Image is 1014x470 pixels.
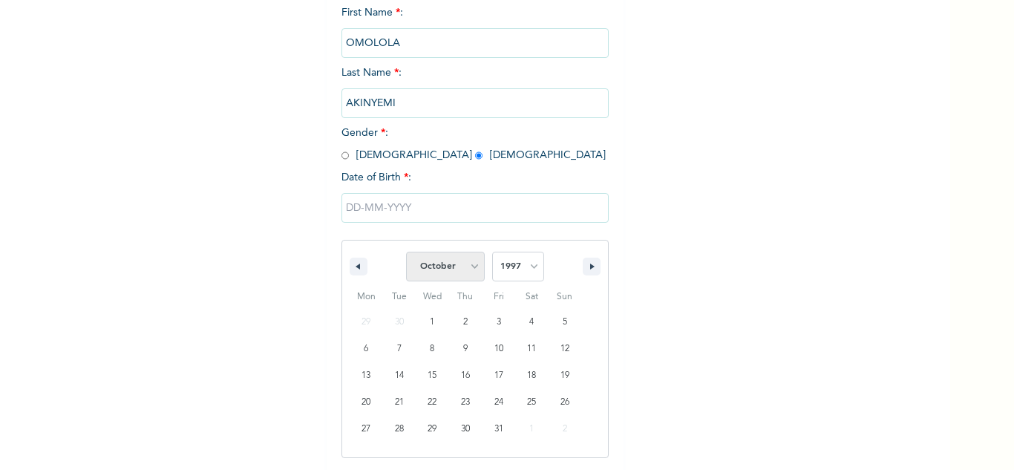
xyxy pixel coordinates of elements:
[416,336,449,362] button: 8
[416,416,449,443] button: 29
[350,336,383,362] button: 6
[449,336,483,362] button: 9
[449,416,483,443] button: 30
[461,389,470,416] span: 23
[482,389,515,416] button: 24
[428,416,436,443] span: 29
[463,309,468,336] span: 2
[341,128,606,160] span: Gender : [DEMOGRAPHIC_DATA] [DEMOGRAPHIC_DATA]
[416,362,449,389] button: 15
[548,309,581,336] button: 5
[548,389,581,416] button: 26
[461,416,470,443] span: 30
[341,88,609,118] input: Enter your last name
[482,285,515,309] span: Fri
[341,7,609,48] span: First Name :
[527,389,536,416] span: 25
[461,362,470,389] span: 16
[560,389,569,416] span: 26
[529,309,534,336] span: 4
[395,416,404,443] span: 28
[560,362,569,389] span: 19
[515,309,549,336] button: 4
[494,362,503,389] span: 17
[548,336,581,362] button: 12
[341,68,609,108] span: Last Name :
[527,362,536,389] span: 18
[350,362,383,389] button: 13
[494,389,503,416] span: 24
[350,416,383,443] button: 27
[428,389,436,416] span: 22
[341,28,609,58] input: Enter your first name
[482,416,515,443] button: 31
[416,389,449,416] button: 22
[350,389,383,416] button: 20
[362,362,370,389] span: 13
[494,336,503,362] span: 10
[430,336,434,362] span: 8
[449,285,483,309] span: Thu
[383,389,416,416] button: 21
[482,362,515,389] button: 17
[463,336,468,362] span: 9
[350,285,383,309] span: Mon
[515,389,549,416] button: 25
[494,416,503,443] span: 31
[395,389,404,416] span: 21
[383,336,416,362] button: 7
[548,362,581,389] button: 19
[362,389,370,416] span: 20
[482,309,515,336] button: 3
[515,336,549,362] button: 11
[548,285,581,309] span: Sun
[563,309,567,336] span: 5
[383,285,416,309] span: Tue
[362,416,370,443] span: 27
[515,285,549,309] span: Sat
[527,336,536,362] span: 11
[449,389,483,416] button: 23
[397,336,402,362] span: 7
[416,309,449,336] button: 1
[482,336,515,362] button: 10
[560,336,569,362] span: 12
[449,362,483,389] button: 16
[341,170,411,186] span: Date of Birth :
[515,362,549,389] button: 18
[364,336,368,362] span: 6
[449,309,483,336] button: 2
[395,362,404,389] span: 14
[383,416,416,443] button: 28
[341,193,609,223] input: DD-MM-YYYY
[430,309,434,336] span: 1
[416,285,449,309] span: Wed
[428,362,436,389] span: 15
[383,362,416,389] button: 14
[497,309,501,336] span: 3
